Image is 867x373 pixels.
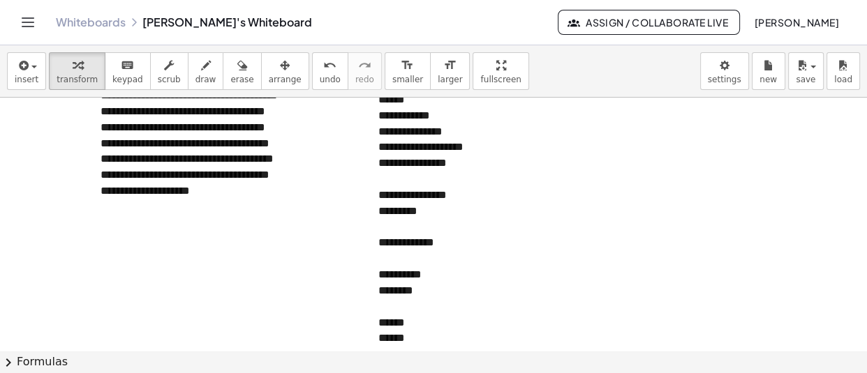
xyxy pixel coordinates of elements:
a: Whiteboards [56,15,126,29]
i: format_size [401,57,414,74]
button: scrub [150,52,188,90]
span: [PERSON_NAME] [754,16,839,29]
button: draw [188,52,224,90]
span: smaller [392,75,423,84]
span: insert [15,75,38,84]
button: transform [49,52,105,90]
button: save [788,52,824,90]
button: keyboardkeypad [105,52,151,90]
button: new [752,52,785,90]
span: draw [195,75,216,84]
span: transform [57,75,98,84]
span: keypad [112,75,143,84]
span: larger [438,75,462,84]
span: undo [320,75,341,84]
span: settings [708,75,741,84]
button: settings [700,52,749,90]
span: load [834,75,852,84]
button: arrange [261,52,309,90]
button: undoundo [312,52,348,90]
button: format_sizesmaller [385,52,431,90]
button: [PERSON_NAME] [743,10,850,35]
button: insert [7,52,46,90]
button: redoredo [348,52,382,90]
button: format_sizelarger [430,52,470,90]
span: scrub [158,75,181,84]
span: fullscreen [480,75,521,84]
button: fullscreen [473,52,528,90]
i: keyboard [121,57,134,74]
span: erase [230,75,253,84]
span: Assign / Collaborate Live [570,16,728,29]
span: new [759,75,777,84]
button: Assign / Collaborate Live [558,10,740,35]
button: load [827,52,860,90]
button: erase [223,52,261,90]
span: save [796,75,815,84]
button: Toggle navigation [17,11,39,33]
span: arrange [269,75,302,84]
i: undo [323,57,336,74]
i: redo [358,57,371,74]
span: redo [355,75,374,84]
i: format_size [443,57,457,74]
